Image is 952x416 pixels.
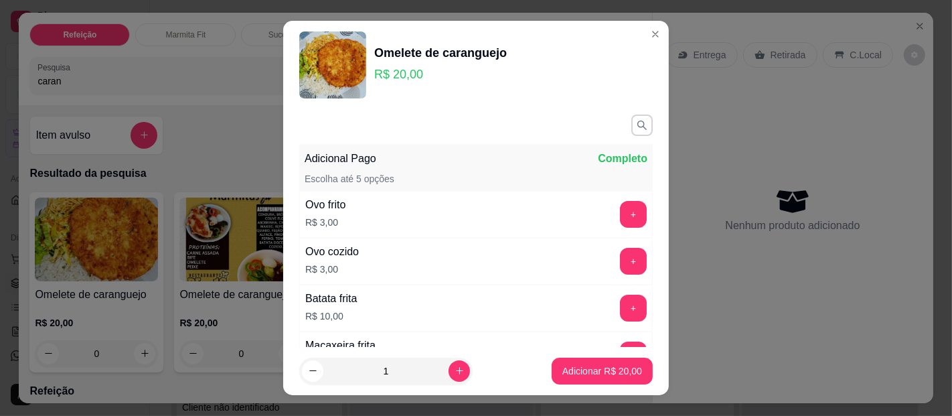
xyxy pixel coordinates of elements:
p: R$ 10,00 [305,309,357,323]
button: add [620,342,647,368]
p: R$ 3,00 [305,216,345,229]
button: add [620,295,647,322]
div: Ovo frito [305,197,345,213]
p: Completo [598,151,647,167]
div: Omelete de caranguejo [374,44,507,62]
div: Macaxeira frita [305,338,376,354]
div: Batata frita [305,291,357,307]
button: Close [645,23,666,45]
button: add [620,201,647,228]
p: Escolha até 5 opções [305,172,394,186]
p: Adicionar R$ 20,00 [562,364,642,378]
button: increase-product-quantity [449,360,470,382]
p: Adicional Pago [305,151,376,167]
p: R$ 20,00 [374,65,507,84]
button: add [620,248,647,275]
img: product-image [299,31,366,98]
button: Adicionar R$ 20,00 [552,358,653,385]
div: Ovo cozido [305,244,359,260]
button: decrease-product-quantity [302,360,323,382]
p: R$ 3,00 [305,263,359,276]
